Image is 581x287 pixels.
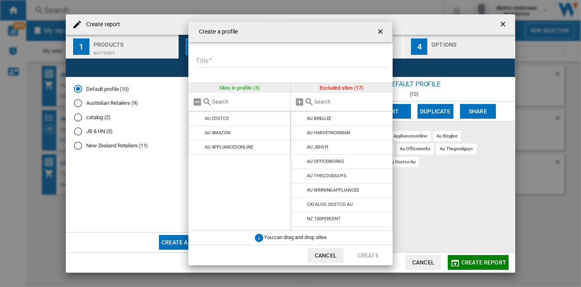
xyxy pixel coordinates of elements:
[307,202,352,207] div: CATALOG COSTCO AU
[376,27,386,37] ng-md-icon: getI18NText('BUTTONS.CLOSE_DIALOG')
[307,231,353,236] div: NZ BETTAELECTRICAL
[307,188,359,193] div: AU WINNINGAPPLIANCES
[291,83,393,93] div: Excluded sites (17)
[307,116,331,121] div: AU BINGLEE
[212,99,286,105] input: Search
[264,235,327,241] span: You can drag and drop sites
[307,130,350,136] div: AU HARVEYNORMAN
[307,216,341,221] div: NZ 100PERCENT
[373,24,389,40] button: getI18NText('BUTTONS.CLOSE_DIALOG')
[350,248,386,263] button: Create
[192,97,202,107] md-icon: Remove all
[307,145,328,150] div: AU JBHI-FI
[195,28,238,36] h4: Create a profile
[307,159,344,164] div: AU OFFICEWORKS
[307,173,346,179] div: AU THEGOODGUYS
[205,130,230,136] div: AU AMAZON
[205,145,253,150] div: AU APPLIANCESONLINE
[188,83,290,93] div: Sites in profile (3)
[315,99,389,105] input: Search
[308,248,344,263] button: Cancel
[295,97,305,107] md-icon: Add all
[205,116,229,121] div: AU COSTCO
